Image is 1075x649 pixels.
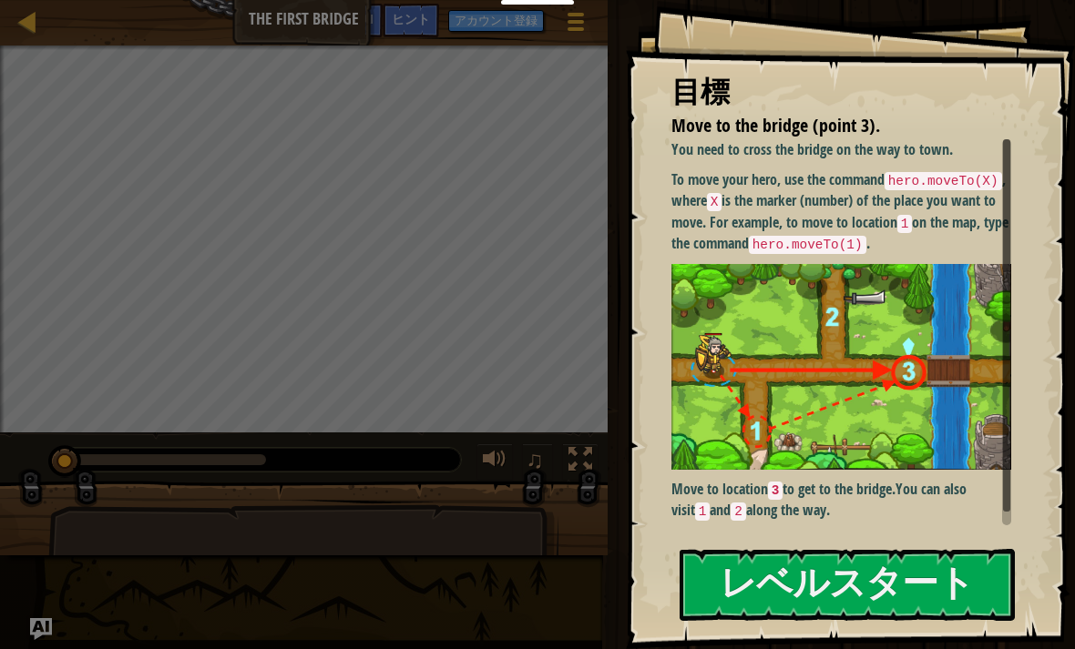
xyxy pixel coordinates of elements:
[680,549,1015,621] button: レベルスタート
[526,446,544,473] span: ♫
[731,502,746,521] code: 2
[649,113,1007,139] li: Move to the bridge (point 3).
[553,4,599,46] button: ゲームメニューを見る
[476,443,513,481] button: 音量を調整する
[392,10,430,27] span: ヒント
[885,172,1002,190] code: hero.moveTo(X)
[768,482,783,500] code: 3
[671,169,1011,255] p: To move your hero, use the command , where is the marker (number) of the place you want to move. ...
[695,502,711,521] code: 1
[671,71,1011,113] div: 目標
[562,443,599,481] button: Toggle fullscreen
[333,4,383,37] button: Ask AI
[343,10,374,27] span: Ask AI
[671,139,1011,160] p: You need to cross the bridge on the way to town.
[30,618,52,640] button: Ask AI
[707,193,722,211] code: X
[448,10,544,32] button: アカウント登録
[671,264,1011,470] img: M7l1b
[671,113,880,137] span: Move to the bridge (point 3).
[671,479,896,499] strong: Move to location to get to the bridge.
[749,236,866,254] code: hero.moveTo(1)
[522,443,553,481] button: ♫
[671,479,1011,522] p: You can also visit and along the way.
[897,215,913,233] code: 1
